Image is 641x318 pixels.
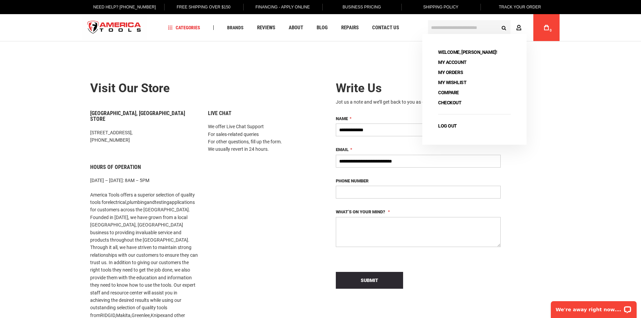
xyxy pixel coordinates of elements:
span: Reviews [257,25,275,30]
a: Reviews [254,23,278,32]
span: Shipping Policy [423,5,459,9]
span: About [289,25,303,30]
a: Categories [165,23,203,32]
a: Compare [436,88,461,97]
span: Repairs [341,25,359,30]
span: Welcome, [PERSON_NAME]! [436,47,499,57]
span: Contact Us [372,25,399,30]
a: My Account [436,58,469,67]
a: My Wishlist [436,78,469,87]
span: Blog [317,25,328,30]
a: Brands [224,23,247,32]
span: Brands [227,25,244,30]
a: Blog [314,23,331,32]
span: Categories [168,25,200,30]
a: electrical [108,200,126,205]
a: plumbing [127,200,147,205]
img: America Tools [82,15,147,40]
span: Submit [361,278,378,283]
a: 0 [540,14,553,41]
h6: [GEOGRAPHIC_DATA], [GEOGRAPHIC_DATA] Store [90,110,198,122]
a: Checkout [436,98,464,107]
span: Write Us [336,81,382,95]
a: Repairs [338,23,362,32]
span: Email [336,147,349,152]
p: [DATE] – [DATE]: 8AM – 5PM [90,177,198,184]
a: About [286,23,306,32]
span: 0 [550,29,552,32]
a: testing [155,200,169,205]
button: Search [498,21,510,34]
a: Greenlee [132,313,150,318]
h6: Hours of Operation [90,164,198,170]
span: What’s on your mind? [336,209,385,214]
div: Jot us a note and we’ll get back to you as quickly as possible. [336,99,501,105]
a: store logo [82,15,147,40]
h6: Live Chat [208,110,316,116]
iframe: LiveChat chat widget [546,297,641,318]
span: Name [336,116,348,121]
p: [STREET_ADDRESS], [PHONE_NUMBER] [90,129,198,144]
a: RIDGID [100,313,115,318]
h2: Visit our store [90,82,316,95]
a: Contact Us [369,23,402,32]
a: Makita [116,313,131,318]
a: My Orders [436,68,465,77]
a: Knipex [151,313,165,318]
button: Submit [336,272,403,289]
span: Phone Number [336,178,368,183]
p: We offer Live Chat Support For sales-related queries For other questions, fill up the form. We us... [208,123,316,153]
a: Log Out [436,121,459,131]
